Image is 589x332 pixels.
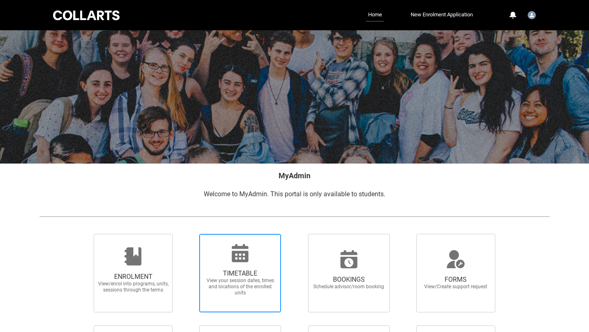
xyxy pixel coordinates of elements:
h2: MyAdmin [39,170,550,181]
button: User Profile Student.cgrcic.20241236 [526,8,538,21]
span: View your session dates, times and locations of the enrolled units [204,278,276,296]
span: Welcome to MyAdmin. This portal is only available to students. [204,190,385,198]
span: Schedule advisor/room booking [313,284,385,290]
a: New Enrolment Application [409,9,475,21]
span: FORMS [420,276,492,284]
img: Student.cgrcic.20241236 [528,11,536,19]
span: TIMETABLE [204,269,276,278]
span: View/enrol into programs, units, sessions through the terms [97,281,169,293]
span: BOOKINGS [313,276,385,284]
span: ENROLMENT [97,273,169,281]
a: Home [366,9,384,22]
span: View/Create support request [420,284,492,290]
